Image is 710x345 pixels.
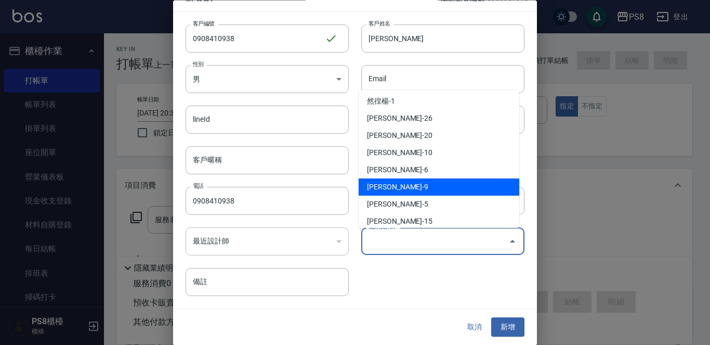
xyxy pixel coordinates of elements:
li: [PERSON_NAME]-15 [359,213,519,230]
li: [PERSON_NAME]-6 [359,161,519,178]
button: 取消 [458,318,491,337]
li: [PERSON_NAME]-26 [359,110,519,127]
label: 電話 [193,183,204,190]
li: [PERSON_NAME]-20 [359,127,519,144]
label: 客戶編號 [193,20,215,28]
li: [PERSON_NAME]-5 [359,196,519,213]
button: 新增 [491,318,524,337]
li: [PERSON_NAME]-9 [359,178,519,196]
li: [PERSON_NAME]-10 [359,144,519,161]
label: 性別 [193,60,204,68]
div: 男 [186,65,349,93]
li: 然徨楊-1 [359,93,519,110]
button: Close [504,233,521,250]
label: 客戶姓名 [369,20,390,28]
